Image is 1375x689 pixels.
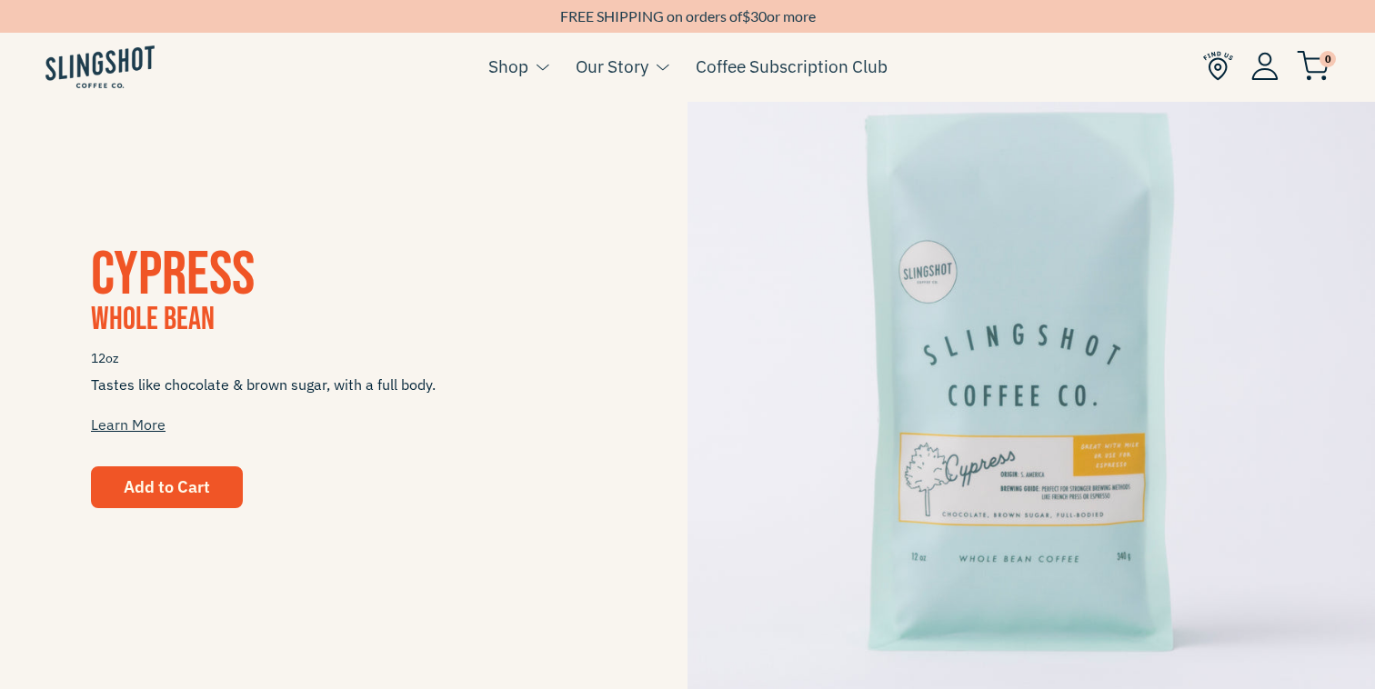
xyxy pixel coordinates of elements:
[91,238,255,312] a: Cypress
[742,7,750,25] span: $
[1297,55,1330,77] a: 0
[576,53,648,80] a: Our Story
[750,7,767,25] span: 30
[91,300,215,339] span: Whole Bean
[1203,51,1233,81] img: Find Us
[488,53,528,80] a: Shop
[91,374,597,434] span: Tastes like chocolate & brown sugar, with a full body.
[91,415,166,434] a: Learn More
[1251,52,1279,80] img: Account
[1297,51,1330,81] img: cart
[91,343,597,374] span: 12oz
[124,476,210,497] span: Add to Cart
[696,53,888,80] a: Coffee Subscription Club
[91,466,243,508] button: Add to Cart
[1320,51,1336,67] span: 0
